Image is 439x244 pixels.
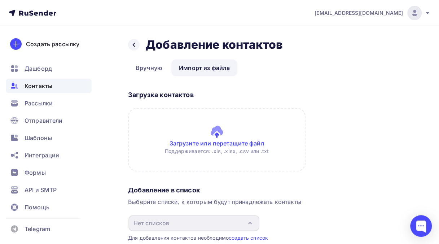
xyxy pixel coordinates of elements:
[6,165,92,180] a: Формы
[128,91,409,99] div: Загрузка контактов
[25,186,57,194] span: API и SMTP
[128,234,409,241] div: Для добавления контактов необходимо
[25,82,52,90] span: Контакты
[25,134,52,142] span: Шаблоны
[6,96,92,110] a: Рассылки
[6,79,92,93] a: Контакты
[171,60,237,76] a: Импорт из файла
[6,61,92,76] a: Дашборд
[315,6,430,20] a: [EMAIL_ADDRESS][DOMAIN_NAME]
[25,151,59,160] span: Интеграции
[6,131,92,145] a: Шаблоны
[229,235,268,241] a: создать список
[25,64,52,73] span: Дашборд
[25,203,49,212] span: Помощь
[25,225,50,233] span: Telegram
[25,99,53,108] span: Рассылки
[133,219,169,227] div: Нет списков
[26,40,79,48] div: Создать рассылку
[128,197,409,206] div: Выберите списки, к которым будут принадлежать контакты
[25,168,46,177] span: Формы
[315,9,403,17] span: [EMAIL_ADDRESS][DOMAIN_NAME]
[128,215,260,231] button: Нет списков
[145,38,283,52] h2: Добавление контактов
[128,186,409,195] div: Добавление в список
[128,60,170,76] a: Вручную
[25,116,63,125] span: Отправители
[6,113,92,128] a: Отправители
